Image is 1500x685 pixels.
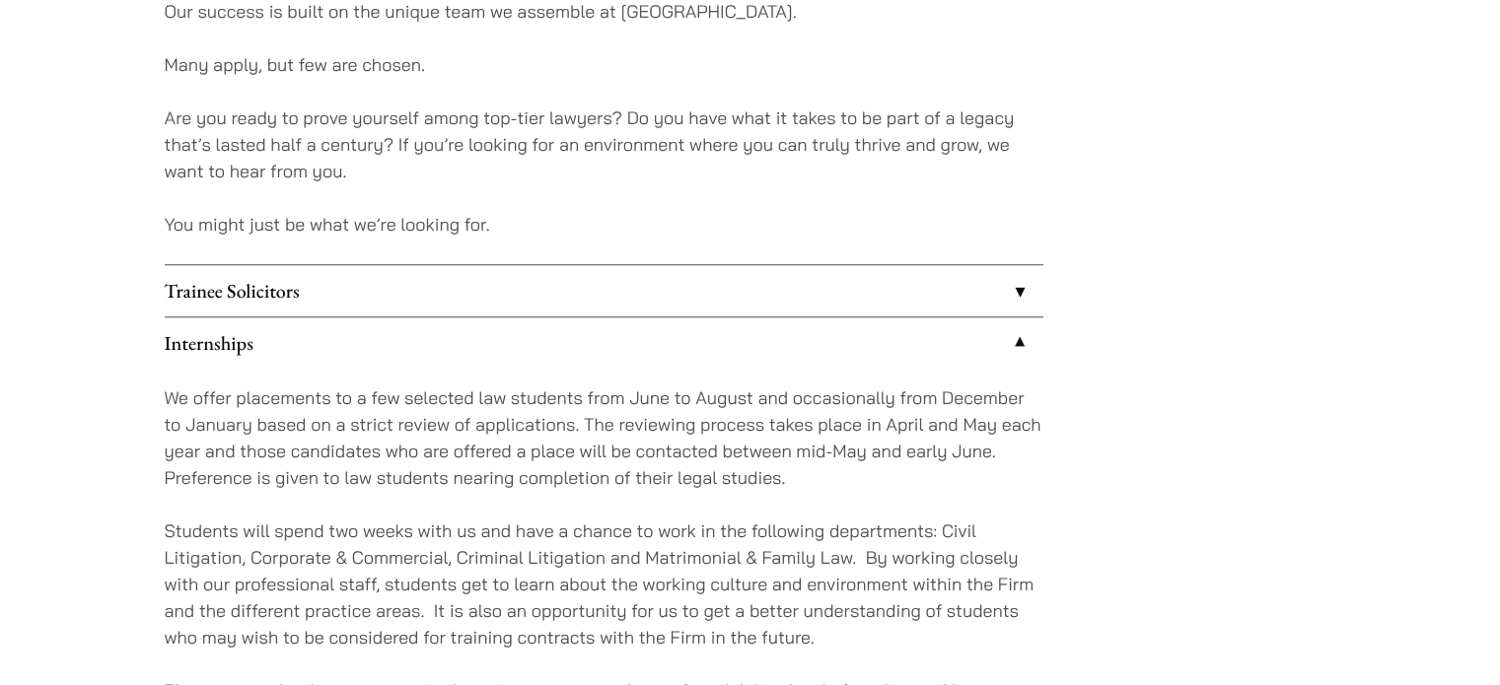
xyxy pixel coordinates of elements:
a: Trainee Solicitors [165,265,1043,316]
p: We offer placements to a few selected law students from June to August and occasionally from Dece... [165,384,1043,491]
a: Internships [165,317,1043,369]
p: Are you ready to prove yourself among top-tier lawyers? Do you have what it takes to be part of a... [165,104,1043,184]
p: Many apply, but few are chosen. [165,51,1043,78]
p: Students will spend two weeks with us and have a chance to work in the following departments: Civ... [165,517,1043,651]
p: You might just be what we’re looking for. [165,211,1043,238]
